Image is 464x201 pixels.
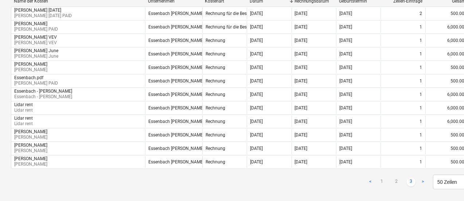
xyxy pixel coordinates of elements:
div: Essenbach [PERSON_NAME] [148,146,204,151]
div: 1 [420,132,422,138]
div: [DATE] [339,51,352,57]
div: Lidar rent [14,102,33,107]
div: Essenbach - [PERSON_NAME] [14,89,72,94]
div: 1 [420,92,422,97]
div: [DATE] [250,51,263,57]
p: [PERSON_NAME] PAID [14,80,58,86]
div: [DATE] [295,38,308,43]
div: Rechnung [206,38,225,43]
div: [DATE] [339,105,352,111]
div: 1 [420,159,422,165]
p: [PERSON_NAME] PAID [14,26,58,32]
a: Page 3 is your current page [407,178,416,186]
div: Essenbach [PERSON_NAME] [148,38,204,43]
p: Lidar rent [14,121,34,127]
div: [DATE] [295,146,308,151]
div: 2 [420,11,422,16]
div: Essenbach [PERSON_NAME] [148,65,204,70]
div: [PERSON_NAME] [DATE] [14,8,70,13]
div: Rechnung für die Bestellung [206,24,260,30]
p: [PERSON_NAME] [14,67,49,73]
div: [DATE] [250,65,263,70]
div: [DATE] [339,65,352,70]
div: Essenbach [PERSON_NAME] [148,51,204,57]
div: 1 [420,65,422,70]
div: 1 [420,119,422,124]
div: [DATE] [250,159,263,165]
div: [DATE] [295,105,308,111]
div: Rechnung [206,51,225,57]
div: [DATE] [250,38,263,43]
div: [DATE] [250,11,263,16]
div: [DATE] [295,24,308,30]
div: [DATE] [250,92,263,97]
p: [PERSON_NAME] [14,161,49,167]
div: [DATE] [295,159,308,165]
div: 1 [420,38,422,43]
div: Essenbach [PERSON_NAME] [148,92,204,97]
div: [DATE] [250,78,263,84]
div: [PERSON_NAME] [14,129,47,134]
div: [DATE] [339,132,352,138]
div: [DATE] [339,119,352,124]
div: Rechnung [206,119,225,124]
div: Lidar rent [14,116,33,121]
div: [PERSON_NAME] [14,143,47,148]
a: Previous page [366,178,375,186]
div: Chat-Widget [428,166,464,201]
div: Essenbach.pdf [14,75,56,80]
div: Essenbach [PERSON_NAME] Scheuchenpflug [148,159,237,165]
div: [DATE] [250,119,263,124]
div: Essenbach [PERSON_NAME] [148,132,204,138]
div: [DATE] [295,11,308,16]
div: Essenbach [PERSON_NAME] [148,105,204,111]
div: Rechnung [206,132,225,138]
p: Essenbach - [PERSON_NAME] [14,94,74,100]
div: [DATE] [250,146,263,151]
div: [DATE] [295,132,308,138]
div: [DATE] [295,51,308,57]
div: [DATE] [339,78,352,84]
div: Rechnung [206,159,225,165]
div: 1 [420,51,422,57]
div: Rechnung [206,78,225,84]
div: [DATE] [295,78,308,84]
a: Page 1 [378,178,386,186]
div: Rechnung [206,65,225,70]
div: [PERSON_NAME] [14,156,47,161]
div: [DATE] [339,24,352,30]
div: [PERSON_NAME] [14,21,56,26]
div: [DATE] [250,132,263,138]
div: [DATE] [339,38,352,43]
a: Page 2 [392,178,401,186]
div: Rechnung [206,146,225,151]
div: [DATE] [339,146,352,151]
p: [PERSON_NAME] VEV [14,40,58,46]
div: [PERSON_NAME] June [14,48,58,53]
div: [DATE] [250,24,263,30]
div: [DATE] [339,159,352,165]
div: Essenbach [PERSON_NAME] [148,24,204,30]
div: Rechnung für die Bestellung [206,11,260,16]
div: Rechnung [206,105,225,111]
div: [DATE] [339,11,352,16]
p: Lidar rent [14,107,34,113]
p: [PERSON_NAME] [14,148,49,154]
p: [PERSON_NAME] [DATE] PAID [14,13,72,19]
p: [PERSON_NAME] [14,134,49,140]
div: [DATE] [295,92,308,97]
div: [PERSON_NAME] VEV [14,35,57,40]
div: Essenbach [PERSON_NAME] [148,78,204,84]
div: 1 [420,105,422,111]
p: [PERSON_NAME] June [14,53,60,59]
iframe: Chat Widget [428,166,464,201]
div: [DATE] [295,65,308,70]
a: Next page [418,178,427,186]
div: Essenbach [PERSON_NAME] [148,119,204,124]
div: 1 [420,24,422,30]
div: [PERSON_NAME] [14,62,47,67]
div: [DATE] [250,105,263,111]
div: Essenbach [PERSON_NAME] [148,11,204,16]
div: [DATE] [339,92,352,97]
div: [DATE] [295,119,308,124]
